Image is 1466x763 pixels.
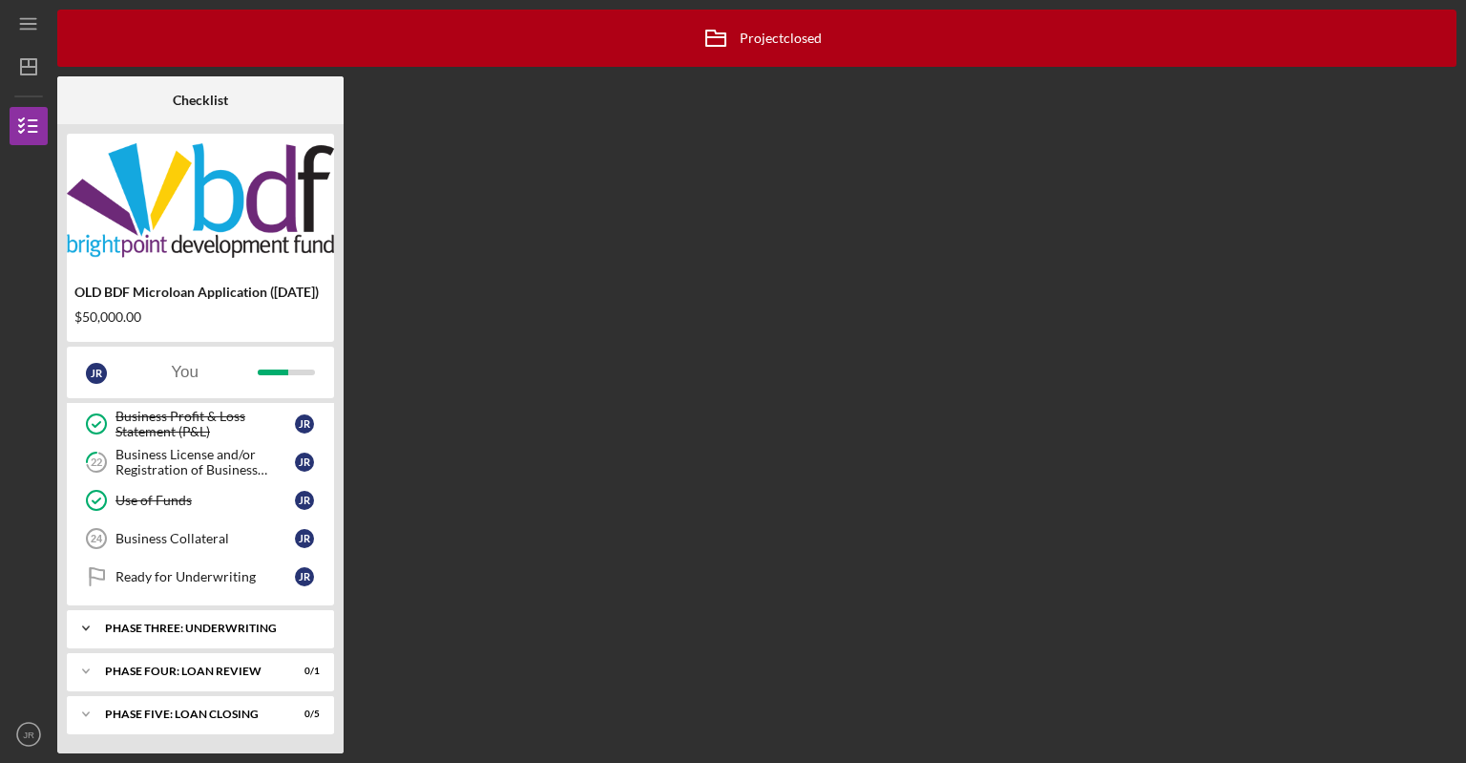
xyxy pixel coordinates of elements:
[76,519,325,558] a: 24Business CollateralJR
[105,666,272,677] div: Phase Four: Loan Review
[115,569,295,584] div: Ready for Underwriting
[295,529,314,548] div: J R
[105,709,272,720] div: Phase Five: Loan Closing
[115,409,295,439] div: Business Profit & Loss Statement (P&L)
[76,405,325,443] a: Business Profit & Loss Statement (P&L)JR
[76,558,325,596] a: Ready for UnderwritingJR
[105,623,310,634] div: Phase Three: Underwriting
[285,709,320,720] div: 0 / 5
[285,666,320,677] div: 0 / 1
[295,453,314,472] div: J R
[74,309,326,325] div: $50,000.00
[115,493,295,508] div: Use of Funds
[76,443,325,481] a: 22Business License and/or Registration of Business NameJR
[86,363,107,384] div: J R
[115,531,295,546] div: Business Collateral
[10,715,48,753] button: JR
[692,14,822,62] div: Project closed
[91,533,103,544] tspan: 24
[91,456,102,469] tspan: 22
[295,567,314,586] div: J R
[23,730,34,740] text: JR
[295,491,314,510] div: J R
[76,481,325,519] a: Use of FundsJR
[173,93,228,108] b: Checklist
[67,143,334,258] img: Product logo
[74,285,326,300] div: OLD BDF Microloan Application ([DATE])
[295,414,314,434] div: J R
[115,447,295,477] div: Business License and/or Registration of Business Name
